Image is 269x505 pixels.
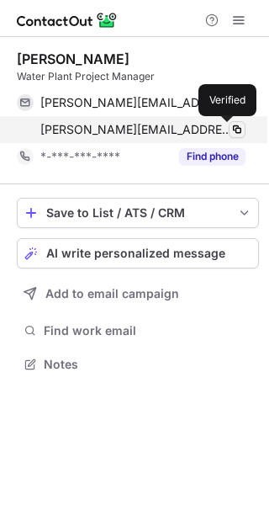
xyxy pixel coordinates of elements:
button: Add to email campaign [17,279,259,309]
span: [PERSON_NAME][EMAIL_ADDRESS][PERSON_NAME][DOMAIN_NAME] [40,122,233,137]
button: AI write personalized message [17,238,259,268]
img: ContactOut v5.3.10 [17,10,118,30]
div: Save to List / ATS / CRM [46,206,229,220]
div: [PERSON_NAME] [17,50,129,67]
span: Notes [44,357,252,372]
span: Add to email campaign [45,287,179,300]
div: Water Plant Project Manager [17,69,259,84]
span: AI write personalized message [46,247,225,260]
button: Find work email [17,319,259,343]
button: save-profile-one-click [17,198,259,228]
span: [PERSON_NAME][EMAIL_ADDRESS][PERSON_NAME][DOMAIN_NAME] [40,95,233,110]
span: Find work email [44,323,252,338]
button: Notes [17,353,259,376]
button: Reveal Button [179,148,245,165]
